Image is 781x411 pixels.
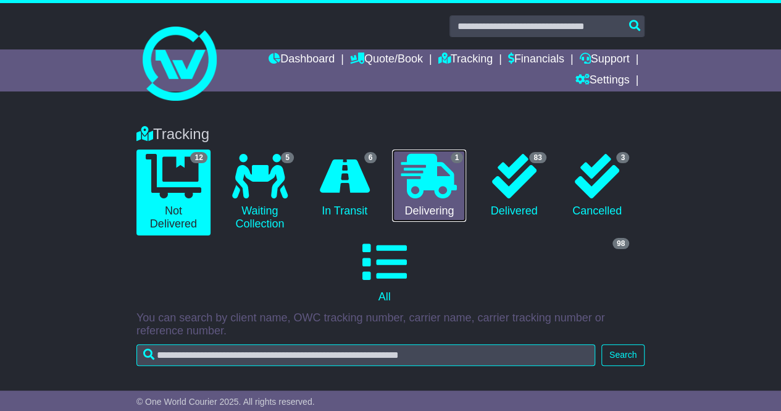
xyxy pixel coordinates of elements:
div: Tracking [130,125,651,143]
span: 12 [190,152,207,163]
a: Tracking [438,49,493,70]
span: © One World Courier 2025. All rights reserved. [136,397,315,407]
p: You can search by client name, OWC tracking number, carrier name, carrier tracking number or refe... [136,311,645,338]
a: Dashboard [269,49,335,70]
a: 83 Delivered [478,150,549,222]
a: Settings [575,70,629,91]
span: 1 [451,152,464,163]
span: 98 [612,238,629,249]
button: Search [601,344,645,366]
a: Quote/Book [350,49,423,70]
a: Support [579,49,629,70]
span: 6 [364,152,377,163]
span: 3 [616,152,629,163]
a: 12 Not Delivered [136,150,211,235]
span: 83 [529,152,546,163]
a: 98 All [136,235,632,308]
a: 3 Cancelled [562,150,632,222]
a: Financials [508,49,564,70]
a: 1 Delivering [392,150,466,222]
a: 5 Waiting Collection [223,150,297,235]
span: 5 [281,152,294,163]
a: 6 In Transit [309,150,380,222]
